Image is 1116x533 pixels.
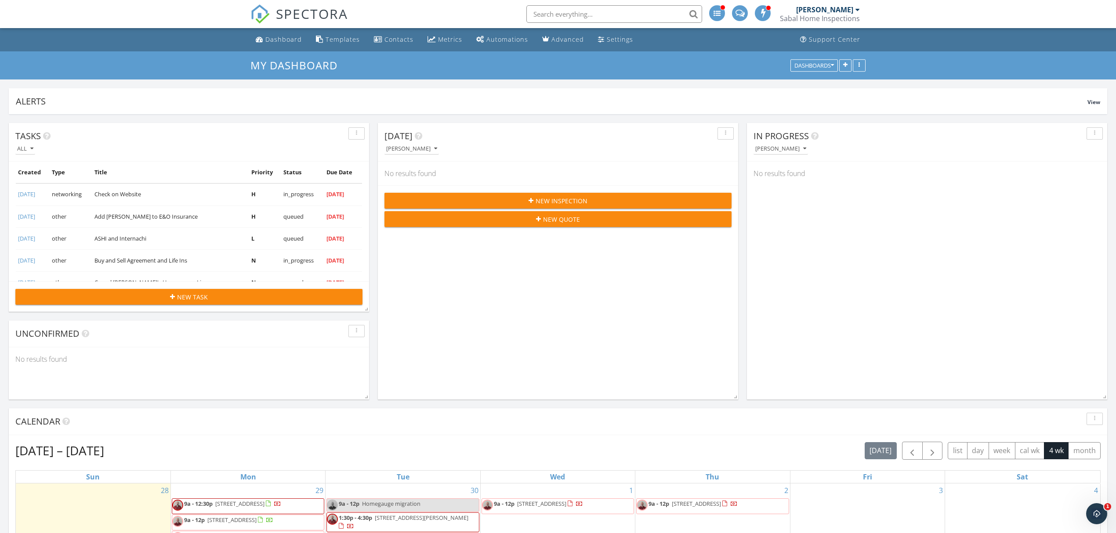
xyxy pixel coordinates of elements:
[94,256,187,264] span: Buy and Sell Agreement and Life Ins
[948,442,967,459] button: list
[384,143,439,155] button: [PERSON_NAME]
[517,500,566,508] span: [STREET_ADDRESS]
[326,35,360,43] div: Templates
[486,35,528,43] div: Automations
[865,442,897,459] button: [DATE]
[50,205,92,227] td: other
[551,35,584,43] div: Advanced
[281,205,324,227] td: queued
[637,500,648,511] img: 20250610_143525.jpg
[473,32,532,48] a: Automations (Advanced)
[339,514,468,530] a: 1:30p - 4:30p [STREET_ADDRESS][PERSON_NAME]
[324,272,362,294] td: [DATE]
[92,162,249,184] td: Title
[18,278,35,286] a: [DATE]
[747,162,1107,185] div: No results found
[159,483,170,497] a: Go to September 28, 2025
[92,272,249,294] td: Cancel [PERSON_NAME]'s Home gauge License
[184,516,273,524] a: 9a - 12p [STREET_ADDRESS]
[790,59,838,72] button: Dashboards
[15,328,80,339] span: Unconfirmed
[780,14,860,23] div: Sabal Home Inspections
[438,35,462,43] div: Metrics
[251,190,256,198] b: H
[18,212,35,220] a: [DATE]
[384,193,732,209] button: New Inspection
[1092,483,1100,497] a: Go to October 4, 2025
[649,500,738,508] a: 9a - 12p [STREET_ADDRESS]
[783,483,790,497] a: Go to October 2, 2025
[94,234,146,242] span: ASHI and Internachi
[861,471,874,483] a: Friday
[324,162,362,184] td: Due Date
[494,500,583,508] a: 9a - 12p [STREET_ADDRESS]
[184,500,281,508] a: 9a - 12:30p [STREET_ADDRESS]
[94,212,198,220] span: Add [PERSON_NAME] to E&O Insurance
[15,415,60,427] span: Calendar
[251,234,254,242] b: L
[539,32,587,48] a: Advanced
[362,500,420,508] span: Homegauge migration
[281,162,324,184] td: Status
[482,498,634,514] a: 9a - 12p [STREET_ADDRESS]
[704,471,721,483] a: Thursday
[386,146,437,152] div: [PERSON_NAME]
[636,498,789,514] a: 9a - 12p [STREET_ADDRESS]
[16,95,1087,107] div: Alerts
[1104,503,1111,510] span: 1
[172,500,183,511] img: 20250610_143503.jpg
[1087,98,1100,106] span: View
[370,32,417,48] a: Contacts
[469,483,480,497] a: Go to September 30, 2025
[15,130,41,142] span: Tasks
[536,196,587,205] span: New Inspection
[50,272,92,294] td: other
[324,184,362,205] td: [DATE]
[543,215,580,224] span: New Quote
[15,143,35,155] button: All
[249,162,281,184] td: Priority
[339,514,372,522] span: 1:30p - 4:30p
[172,498,324,514] a: 9a - 12:30p [STREET_ADDRESS]
[1015,442,1045,459] button: cal wk
[15,442,104,459] h2: [DATE] – [DATE]
[494,500,515,508] span: 9a - 12p
[251,212,256,220] b: H
[482,500,493,511] img: 20250610_143525.jpg
[384,130,413,142] span: [DATE]
[207,516,257,524] span: [STREET_ADDRESS]
[755,146,806,152] div: [PERSON_NAME]
[184,516,205,524] span: 9a - 12p
[324,227,362,249] td: [DATE]
[424,32,466,48] a: Metrics
[339,500,359,508] span: 9a - 12p
[50,227,92,249] td: other
[281,249,324,271] td: in_progress
[937,483,945,497] a: Go to October 3, 2025
[251,278,256,286] b: N
[378,162,738,185] div: No results found
[17,146,33,152] div: All
[902,442,923,460] button: Previous
[172,515,324,530] a: 9a - 12p [STREET_ADDRESS]
[252,32,305,48] a: Dashboard
[548,471,567,483] a: Wednesday
[1015,471,1030,483] a: Saturday
[251,256,256,264] b: N
[627,483,635,497] a: Go to October 1, 2025
[754,143,808,155] button: [PERSON_NAME]
[326,512,479,532] a: 1:30p - 4:30p [STREET_ADDRESS][PERSON_NAME]
[50,162,92,184] td: Type
[327,514,338,525] img: 20250610_143503.jpg
[9,347,369,371] div: No results found
[172,516,183,527] img: 20250610_143525.jpg
[177,292,208,302] span: New Task
[92,184,249,205] td: Check on Website
[84,471,101,483] a: Sunday
[18,190,35,198] a: [DATE]
[18,256,35,264] a: [DATE]
[314,483,325,497] a: Go to September 29, 2025
[809,35,860,43] div: Support Center
[312,32,363,48] a: Templates
[250,58,345,72] a: My Dashboard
